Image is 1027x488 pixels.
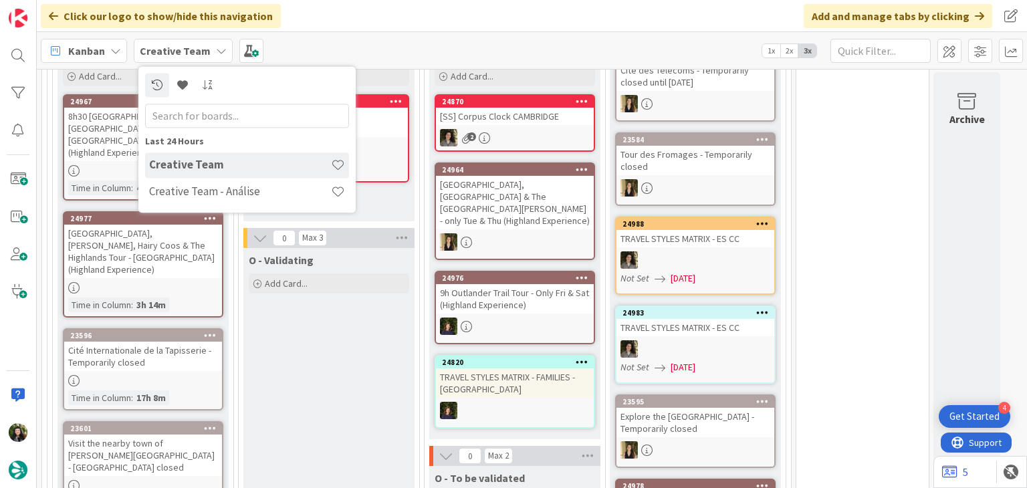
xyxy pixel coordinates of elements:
div: 23601 [70,424,222,433]
div: 23595 [622,397,774,406]
div: MC [436,318,594,335]
div: SP [616,179,774,197]
i: Not Set [620,272,649,284]
div: MC [436,402,594,419]
input: Search for boards... [145,104,349,128]
div: TRAVEL STYLES MATRIX - FAMILIES - [GEOGRAPHIC_DATA] [436,368,594,398]
span: O - To be validated [435,471,525,485]
div: 3h 14m [133,297,169,312]
span: Kanban [68,43,105,59]
span: O - Validating [249,253,314,267]
img: SP [620,95,638,112]
div: TRAVEL STYLES MATRIX - ES CC [616,230,774,247]
div: 24983 [622,308,774,318]
div: 9h Outlander Trail Tour - Only Fri & Sat (Highland Experience) [436,284,594,314]
span: 3x [798,44,816,57]
img: MS [620,340,638,358]
div: Open Get Started checklist, remaining modules: 4 [939,405,1010,428]
div: 23596 [64,330,222,342]
div: Tour des Fromages - Temporarily closed [616,146,774,175]
div: Explore the [GEOGRAPHIC_DATA] - Temporarily closed [616,408,774,437]
div: 24964 [442,165,594,174]
div: Time in Column [68,180,131,195]
div: TRAVEL STYLES MATRIX - ES CC [616,319,774,336]
span: : [131,390,133,405]
div: SP [616,441,774,459]
span: Add Card... [451,70,493,82]
div: 4h 27m [133,180,169,195]
div: 24988 [622,219,774,229]
div: 24976 [442,273,594,283]
div: Last 24 Hours [145,134,349,148]
span: 2x [780,44,798,57]
div: 24870 [436,96,594,108]
img: MC [440,318,457,335]
h4: Creative Team - Análise [149,185,331,199]
div: 24820 [436,356,594,368]
span: Add Card... [79,70,122,82]
b: Creative Team [140,44,211,57]
div: 23584 [616,134,774,146]
span: 0 [459,448,481,464]
div: 24870[SS] Corpus Clock CAMBRIDGE [436,96,594,125]
h4: Creative Team [149,158,331,172]
div: 24983TRAVEL STYLES MATRIX - ES CC [616,307,774,336]
img: SP [620,179,638,197]
span: Add Card... [265,277,308,289]
img: avatar [9,461,27,479]
div: 24820TRAVEL STYLES MATRIX - FAMILIES - [GEOGRAPHIC_DATA] [436,356,594,398]
img: MS [440,129,457,146]
div: Archive [949,111,985,127]
div: MS [616,340,774,358]
img: SP [440,233,457,251]
div: 24977 [70,214,222,223]
div: 249678h30 [GEOGRAPHIC_DATA], [GEOGRAPHIC_DATA] Tour - [GEOGRAPHIC_DATA], Tue & Thu (Highland Expe... [64,96,222,161]
div: SP [616,95,774,112]
div: 23584 [622,135,774,144]
a: 5 [942,464,968,480]
div: 23584Tour des Fromages - Temporarily closed [616,134,774,175]
div: 24988TRAVEL STYLES MATRIX - ES CC [616,218,774,247]
div: [GEOGRAPHIC_DATA], [PERSON_NAME], Hairy Coos & The Highlands Tour - [GEOGRAPHIC_DATA] (Highland E... [64,225,222,278]
div: Visit the nearby town of [PERSON_NAME][GEOGRAPHIC_DATA] - [GEOGRAPHIC_DATA] closed [64,435,222,476]
div: Cité Internationale de la Tapisserie - Temporarily closed [64,342,222,371]
div: Get Started [949,410,1000,423]
div: Time in Column [68,390,131,405]
div: 24977 [64,213,222,225]
div: 23596Cité Internationale de la Tapisserie - Temporarily closed [64,330,222,371]
div: MS [436,129,594,146]
div: 24820 [442,358,594,367]
input: Quick Filter... [830,39,931,63]
div: 24870 [442,97,594,106]
div: [SS] Corpus Clock CAMBRIDGE [436,108,594,125]
span: [DATE] [671,360,695,374]
div: 4 [998,402,1010,414]
div: Cité des Télécoms - Temporarily closed until [DATE] [616,62,774,91]
div: 23595 [616,396,774,408]
div: 249769h Outlander Trail Tour - Only Fri & Sat (Highland Experience) [436,272,594,314]
div: Cité des Télécoms - Temporarily closed until [DATE] [616,49,774,91]
div: 24967 [70,97,222,106]
div: 23596 [70,331,222,340]
div: Max 2 [488,453,509,459]
div: [GEOGRAPHIC_DATA], [GEOGRAPHIC_DATA] & The [GEOGRAPHIC_DATA][PERSON_NAME] - only Tue & Thu (Highl... [436,176,594,229]
span: : [131,297,133,312]
span: 1x [762,44,780,57]
img: MS [620,251,638,269]
div: 24977[GEOGRAPHIC_DATA], [PERSON_NAME], Hairy Coos & The Highlands Tour - [GEOGRAPHIC_DATA] (Highl... [64,213,222,278]
div: 17h 8m [133,390,169,405]
div: Click our logo to show/hide this navigation [41,4,281,28]
span: : [131,180,133,195]
span: [DATE] [671,271,695,285]
img: MC [440,402,457,419]
img: SP [620,441,638,459]
div: 24976 [436,272,594,284]
div: 8h30 [GEOGRAPHIC_DATA], [GEOGRAPHIC_DATA] Tour - [GEOGRAPHIC_DATA], Tue & Thu (Highland Experience) [64,108,222,161]
div: Max 3 [302,235,323,241]
div: 24964 [436,164,594,176]
div: 24967 [64,96,222,108]
div: 23601 [64,422,222,435]
i: Not Set [620,361,649,373]
div: 23595Explore the [GEOGRAPHIC_DATA] - Temporarily closed [616,396,774,437]
span: 2 [467,132,476,141]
